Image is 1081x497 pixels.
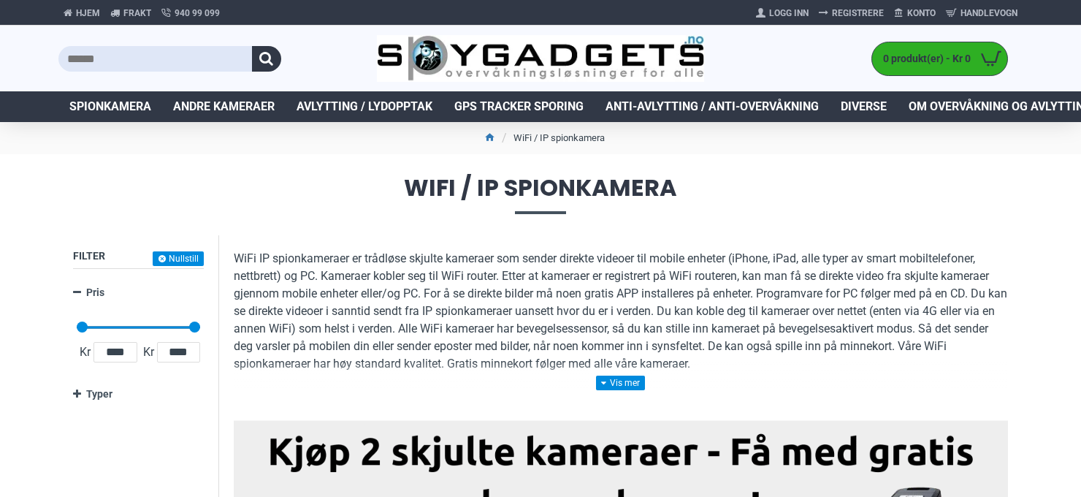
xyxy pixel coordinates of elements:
a: Anti-avlytting / Anti-overvåkning [595,91,830,122]
img: SpyGadgets.no [377,35,705,83]
p: WiFi IP spionkameraer er trådløse skjulte kameraer som sender direkte videoer til mobile enheter ... [234,250,1008,373]
a: Pris [73,280,204,306]
a: Andre kameraer [162,91,286,122]
span: Andre kameraer [173,98,275,115]
span: Filter [73,250,105,262]
span: Hjem [76,7,100,20]
span: Logg Inn [769,7,809,20]
a: Registrere [814,1,889,25]
span: Handlevogn [960,7,1017,20]
a: Avlytting / Lydopptak [286,91,443,122]
a: GPS Tracker Sporing [443,91,595,122]
span: 0 produkt(er) - Kr 0 [872,51,974,67]
span: Kr [140,344,157,361]
span: Avlytting / Lydopptak [297,98,432,115]
a: 0 produkt(er) - Kr 0 [872,42,1007,75]
span: Registrere [832,7,884,20]
a: Handlevogn [941,1,1023,25]
span: Diverse [841,98,887,115]
span: WiFi / IP spionkamera [58,176,1023,213]
span: Spionkamera [69,98,151,115]
a: Logg Inn [751,1,814,25]
span: Kr [77,344,93,361]
span: Frakt [123,7,151,20]
a: Typer [73,382,204,407]
span: Konto [907,7,936,20]
a: Konto [889,1,941,25]
a: Spionkamera [58,91,162,122]
span: GPS Tracker Sporing [454,98,584,115]
a: Diverse [830,91,898,122]
span: Anti-avlytting / Anti-overvåkning [606,98,819,115]
button: Nullstill [153,251,204,266]
span: 940 99 099 [175,7,220,20]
